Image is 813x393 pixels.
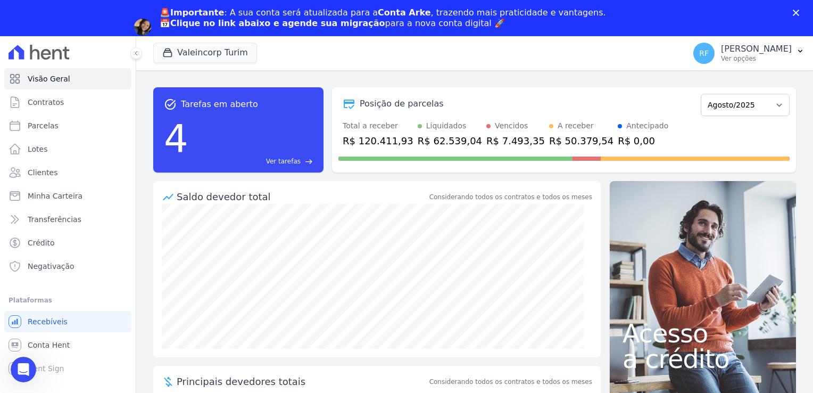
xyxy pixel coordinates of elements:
[177,374,427,389] span: Principais devedores totais
[558,120,594,132] div: A receber
[164,98,177,111] span: task_alt
[343,134,413,148] div: R$ 120.411,93
[721,44,792,54] p: [PERSON_NAME]
[721,54,792,63] p: Ver opções
[4,334,131,356] a: Conta Hent
[28,167,57,178] span: Clientes
[699,50,709,57] span: RF
[28,120,59,131] span: Parcelas
[793,10,803,16] div: Fechar
[429,377,592,387] span: Considerando todos os contratos e todos os meses
[160,7,606,29] div: : A sua conta será atualizada para a , trazendo mais praticidade e vantagens. 📅 para a nova conta...
[4,138,131,160] a: Lotes
[418,134,482,148] div: R$ 62.539,04
[343,120,413,132] div: Total a receber
[28,316,68,327] span: Recebíveis
[4,209,131,230] a: Transferências
[623,321,783,346] span: Acesso
[164,111,188,166] div: 4
[160,7,224,18] b: 🚨Importante
[4,115,131,136] a: Parcelas
[305,158,313,166] span: east
[426,120,467,132] div: Liquidados
[193,157,313,166] a: Ver tarefas east
[153,43,257,63] button: Valeincorp Turim
[28,191,82,201] span: Minha Carteira
[618,134,668,148] div: R$ 0,00
[160,35,247,47] a: Agendar migração
[134,19,151,36] img: Profile image for Adriane
[4,256,131,277] a: Negativação
[28,238,55,248] span: Crédito
[28,214,81,225] span: Transferências
[28,261,74,272] span: Negativação
[486,134,545,148] div: R$ 7.493,35
[4,92,131,113] a: Contratos
[181,98,258,111] span: Tarefas em aberto
[549,134,613,148] div: R$ 50.379,54
[9,294,127,307] div: Plataformas
[4,185,131,207] a: Minha Carteira
[4,232,131,253] a: Crédito
[4,162,131,183] a: Clientes
[623,346,783,372] span: a crédito
[28,144,48,154] span: Lotes
[626,120,668,132] div: Antecipado
[266,157,301,166] span: Ver tarefas
[685,38,813,68] button: RF [PERSON_NAME] Ver opções
[378,7,430,18] b: Conta Arke
[429,192,592,202] div: Considerando todos os contratos e todos os meses
[4,68,131,89] a: Visão Geral
[4,311,131,332] a: Recebíveis
[28,97,64,108] span: Contratos
[170,18,385,28] b: Clique no link abaixo e agende sua migração
[11,357,36,382] iframe: Intercom live chat
[495,120,528,132] div: Vencidos
[28,340,70,350] span: Conta Hent
[177,190,427,204] div: Saldo devedor total
[28,73,70,84] span: Visão Geral
[360,97,444,110] div: Posição de parcelas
